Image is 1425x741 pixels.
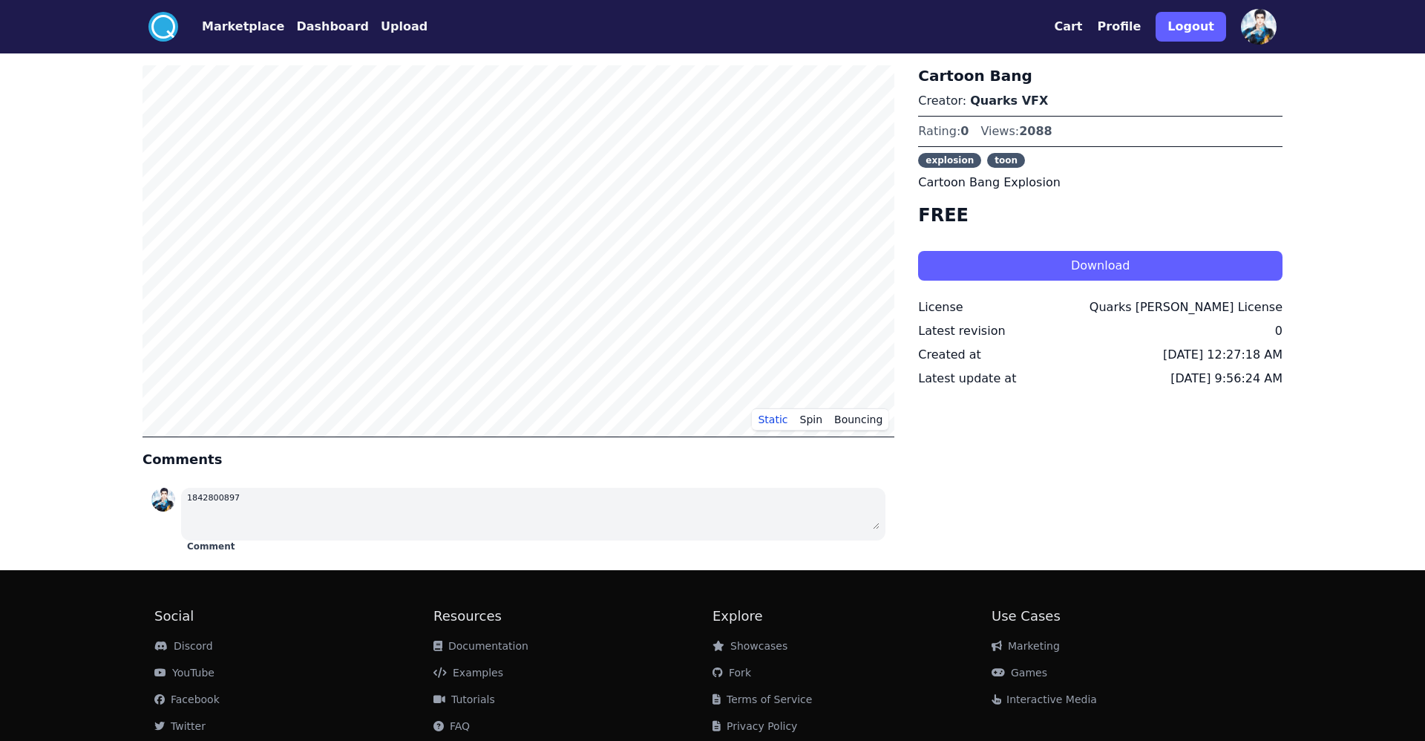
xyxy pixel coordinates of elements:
[712,720,797,732] a: Privacy Policy
[987,153,1025,168] span: toon
[960,124,969,138] span: 0
[284,18,369,36] a: Dashboard
[918,65,1282,86] h3: Cartoon Bang
[992,640,1060,652] a: Marketing
[918,123,969,140] div: Rating:
[1054,18,1082,36] button: Cart
[433,667,503,679] a: Examples
[154,640,213,652] a: Discord
[296,18,369,36] button: Dashboard
[712,640,787,652] a: Showcases
[752,408,793,431] button: Static
[381,18,427,36] button: Upload
[142,449,894,470] h4: Comments
[154,667,214,679] a: YouTube
[1163,346,1282,364] div: [DATE] 12:27:18 AM
[154,606,433,627] h2: Social
[433,693,495,705] a: Tutorials
[1170,370,1282,388] div: [DATE] 9:56:24 AM
[1156,12,1226,42] button: Logout
[712,693,812,705] a: Terms of Service
[918,251,1282,281] button: Download
[918,370,1016,388] div: Latest update at
[1156,6,1226,48] a: Logout
[918,298,963,316] div: License
[980,123,1052,140] div: Views:
[433,606,712,627] h2: Resources
[433,720,470,732] a: FAQ
[712,667,751,679] a: Fork
[918,174,1282,192] p: Cartoon Bang Explosion
[1019,124,1052,138] span: 2088
[992,606,1271,627] h2: Use Cases
[918,153,981,168] span: explosion
[992,667,1047,679] a: Games
[187,493,240,503] small: 1842800897
[202,18,284,36] button: Marketplace
[433,640,528,652] a: Documentation
[187,541,235,552] button: Comment
[918,203,1282,227] h4: FREE
[151,488,175,512] img: profile
[918,346,980,364] div: Created at
[178,18,284,36] a: Marketplace
[1241,9,1277,45] img: profile
[1098,18,1141,36] button: Profile
[992,693,1097,705] a: Interactive Media
[712,606,992,627] h2: Explore
[154,720,206,732] a: Twitter
[1275,322,1282,340] div: 0
[970,94,1048,108] a: Quarks VFX
[369,18,427,36] a: Upload
[918,92,1282,110] p: Creator:
[794,408,829,431] button: Spin
[1090,298,1282,316] div: Quarks [PERSON_NAME] License
[828,408,888,431] button: Bouncing
[154,693,220,705] a: Facebook
[918,322,1005,340] div: Latest revision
